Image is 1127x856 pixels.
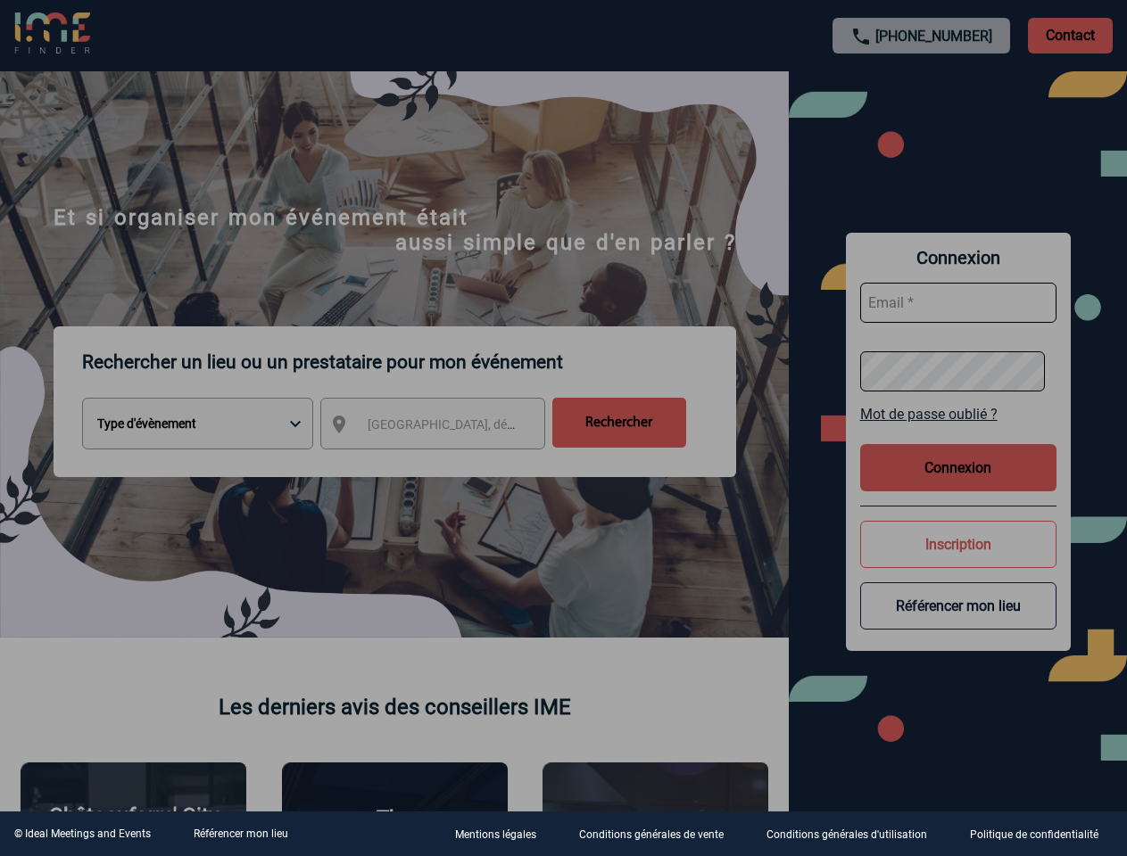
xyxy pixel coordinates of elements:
[455,829,536,842] p: Mentions légales
[767,829,927,842] p: Conditions générales d'utilisation
[956,826,1127,843] a: Politique de confidentialité
[565,826,752,843] a: Conditions générales de vente
[970,829,1098,842] p: Politique de confidentialité
[14,827,151,840] div: © Ideal Meetings and Events
[194,827,288,840] a: Référencer mon lieu
[752,826,956,843] a: Conditions générales d'utilisation
[579,829,724,842] p: Conditions générales de vente
[441,826,565,843] a: Mentions légales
